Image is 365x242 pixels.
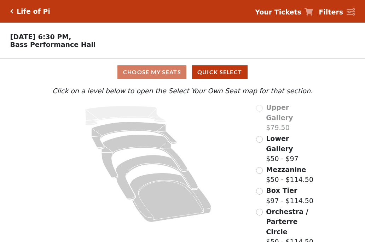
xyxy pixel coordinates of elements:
[51,86,314,96] p: Click on a level below to open the Select Your Own Seat map for that section.
[192,65,248,79] button: Quick Select
[266,135,293,153] span: Lower Gallery
[266,187,297,194] span: Box Tier
[266,208,308,236] span: Orchestra / Parterre Circle
[266,165,313,185] label: $50 - $114.50
[92,122,177,149] path: Lower Gallery - Seats Available: 95
[266,166,306,173] span: Mezzanine
[266,102,314,133] label: $79.50
[319,7,355,17] a: Filters
[17,7,50,16] h5: Life of Pi
[266,185,313,206] label: $97 - $114.50
[85,106,166,125] path: Upper Gallery - Seats Available: 0
[266,104,293,122] span: Upper Gallery
[130,173,212,222] path: Orchestra / Parterre Circle - Seats Available: 28
[10,9,13,14] a: Click here to go back to filters
[255,8,301,16] strong: Your Tickets
[255,7,313,17] a: Your Tickets
[319,8,343,16] strong: Filters
[266,134,314,164] label: $50 - $97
